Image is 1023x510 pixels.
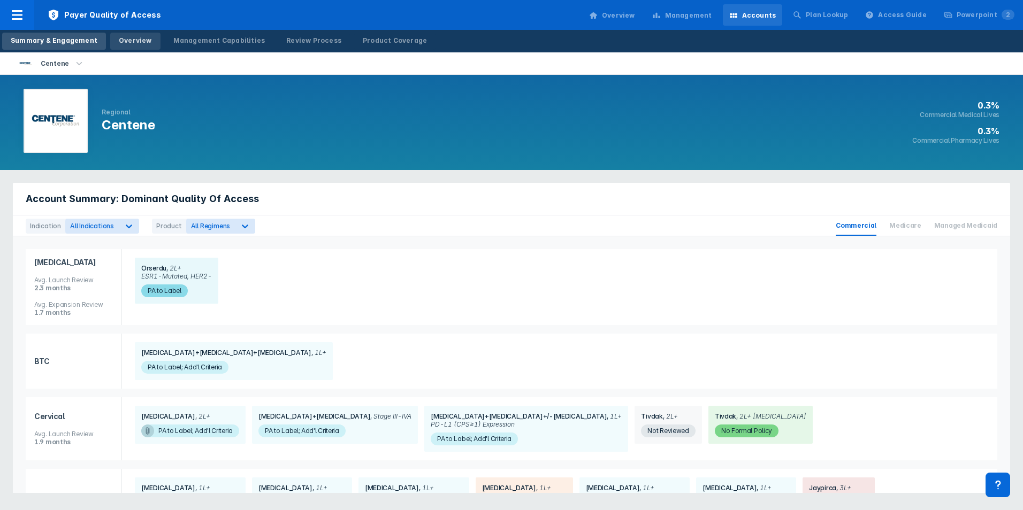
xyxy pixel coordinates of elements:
span: BTK [365,492,377,500]
span: PA to Label; Add'l Criteria [258,424,346,437]
span: 2 [1002,10,1014,20]
span: PA to Label; Add'l Criteria [431,432,518,445]
span: Tivdak [715,412,736,420]
div: Summary & Engagement [11,36,97,45]
div: Product Coverage [363,36,427,45]
a: Summary & Engagement [2,33,106,50]
span: BTK [809,492,821,500]
div: Access Guide [878,10,926,20]
div: Regional [102,108,155,117]
span: 2L+ [MEDICAL_DATA] [736,412,806,420]
h4: Commercial Pharmacy Lives [912,136,999,145]
a: Accounts [723,4,783,26]
img: centene.png [31,96,80,145]
img: centene [19,57,32,70]
span: No Formal Policy [715,424,778,437]
div: 1.7 months [34,308,113,316]
div: Contact Support [986,473,1010,497]
h4: Commercial Medical Lives [912,111,999,119]
span: [MEDICAL_DATA]+[MEDICAL_DATA]+/-[MEDICAL_DATA] [431,412,607,420]
span: 1L+ [607,412,622,420]
div: Centene [36,56,73,71]
span: All Indications [70,222,114,230]
span: Medicare [889,216,921,236]
span: [MEDICAL_DATA] [586,484,640,492]
div: Management [665,11,712,20]
span: Commercial [836,216,876,236]
div: Avg. Expansion Review [34,300,113,308]
span: BTK [141,492,154,500]
a: Management Capabilities [165,33,274,50]
span: 1L+ [757,484,772,492]
div: Plan Lookup [806,10,848,20]
div: Indication [26,219,65,234]
span: [MEDICAL_DATA] [141,484,195,492]
span: All Regimens [191,222,231,230]
div: Product [152,219,186,234]
a: Product Coverage [354,33,436,50]
button: Centene [6,52,98,74]
span: ESR1-Mutated, HER2- [141,272,212,280]
span: Not Reviewed [641,424,695,437]
span: 1L+ [195,484,210,492]
span: 3L+ [836,484,851,492]
div: Overview [119,36,152,45]
span: [MEDICAL_DATA]+[MEDICAL_DATA] [258,412,370,420]
h3: 0.3% [912,126,999,136]
span: [MEDICAL_DATA] [141,412,195,420]
span: [MEDICAL_DATA] [703,484,757,492]
span: Tivdak [641,412,662,420]
div: Avg. Launch Review [34,276,113,284]
span: Account Summary: Dominant Quality Of Access [26,192,259,205]
span: [MEDICAL_DATA] [34,249,113,276]
span: 1L+ [639,484,654,492]
div: Overview [602,11,635,20]
span: Jaypirca [809,484,836,492]
div: 1.9 months [34,438,113,446]
div: Accounts [742,11,776,20]
span: [MEDICAL_DATA] [258,484,312,492]
span: [MEDICAL_DATA]+[MEDICAL_DATA]+[MEDICAL_DATA] [141,349,311,357]
span: PD-L1 (CPS≥1) Expression [431,420,515,428]
span: 1L+ [311,349,326,357]
span: BTC [34,348,113,375]
h1: Centene [102,117,155,134]
h3: 0.3% [912,100,999,111]
div: Management Capabilities [173,36,265,45]
a: Overview [583,4,642,26]
span: [MEDICAL_DATA] [482,484,536,492]
span: 1L+ [419,484,434,492]
span: [MEDICAL_DATA] [365,484,419,492]
span: 1L+ [312,484,327,492]
span: 2L+ [195,412,210,420]
div: 2.3 months [34,284,113,292]
span: 2L+ [663,412,678,420]
span: 2L+ [166,264,181,272]
div: Review Process [286,36,341,45]
span: PA to Label; Add'l Criteria [141,361,228,374]
span: PA to Label; Add'l Criteria [141,424,239,437]
span: PA to Label [141,284,188,297]
span: BTK [586,492,598,500]
span: Stage III-IVA [370,412,411,420]
div: Avg. Launch Review [34,430,113,438]
span: 1L+ [536,484,551,492]
div: Powerpoint [957,10,1014,20]
span: Managed Medicaid [934,216,997,236]
a: Management [646,4,719,26]
a: Overview [110,33,161,50]
a: Review Process [278,33,350,50]
span: Orserdu [141,264,166,272]
span: Cervical [34,403,113,430]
